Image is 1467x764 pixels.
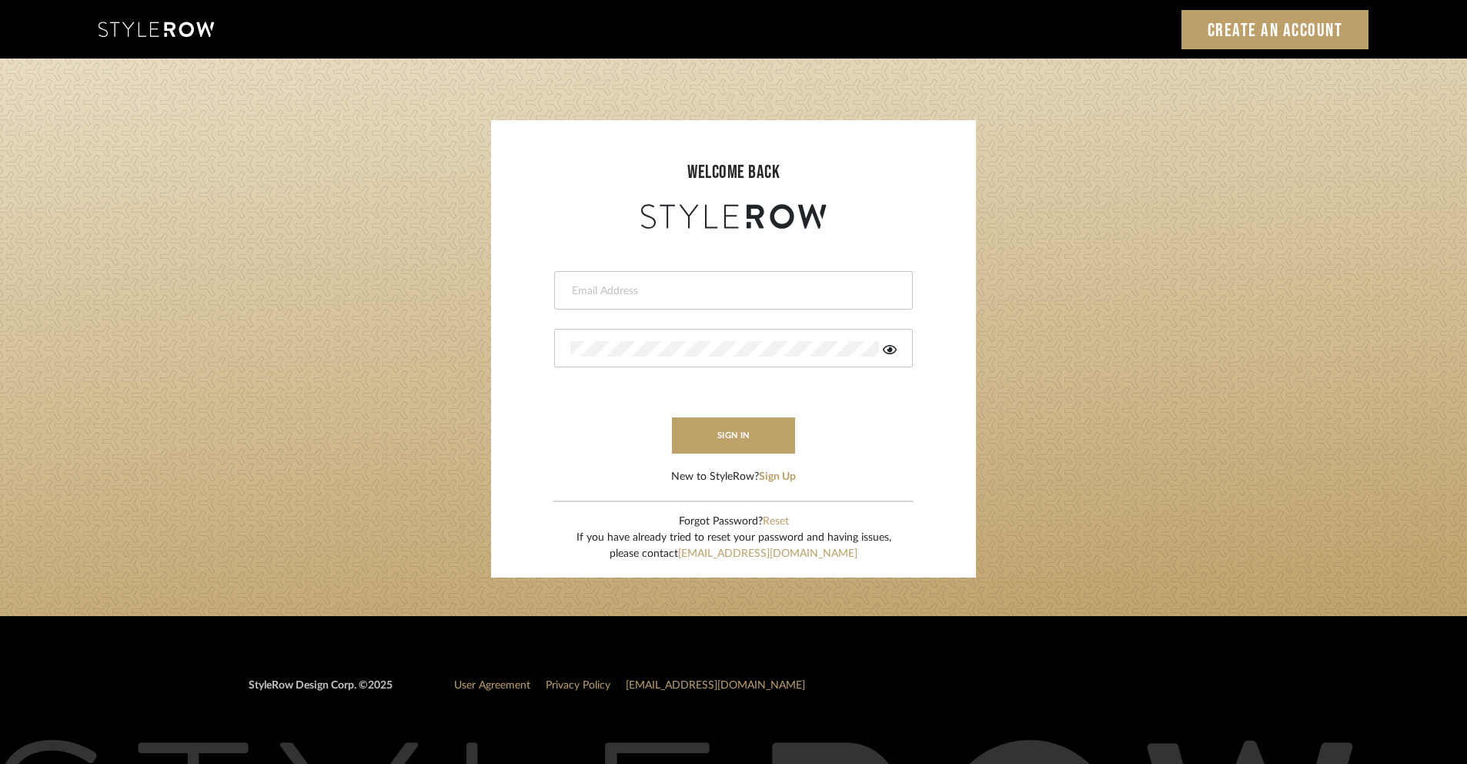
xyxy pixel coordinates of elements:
[759,469,796,485] button: Sign Up
[506,159,961,186] div: welcome back
[570,283,893,299] input: Email Address
[576,530,891,562] div: If you have already tried to reset your password and having issues, please contact
[678,548,857,559] a: [EMAIL_ADDRESS][DOMAIN_NAME]
[672,417,795,454] button: sign in
[671,469,796,485] div: New to StyleRow?
[249,678,393,706] div: StyleRow Design Corp. ©2025
[576,514,891,530] div: Forgot Password?
[546,680,610,691] a: Privacy Policy
[1181,10,1369,49] a: Create an Account
[763,514,789,530] button: Reset
[454,680,530,691] a: User Agreement
[626,680,805,691] a: [EMAIL_ADDRESS][DOMAIN_NAME]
